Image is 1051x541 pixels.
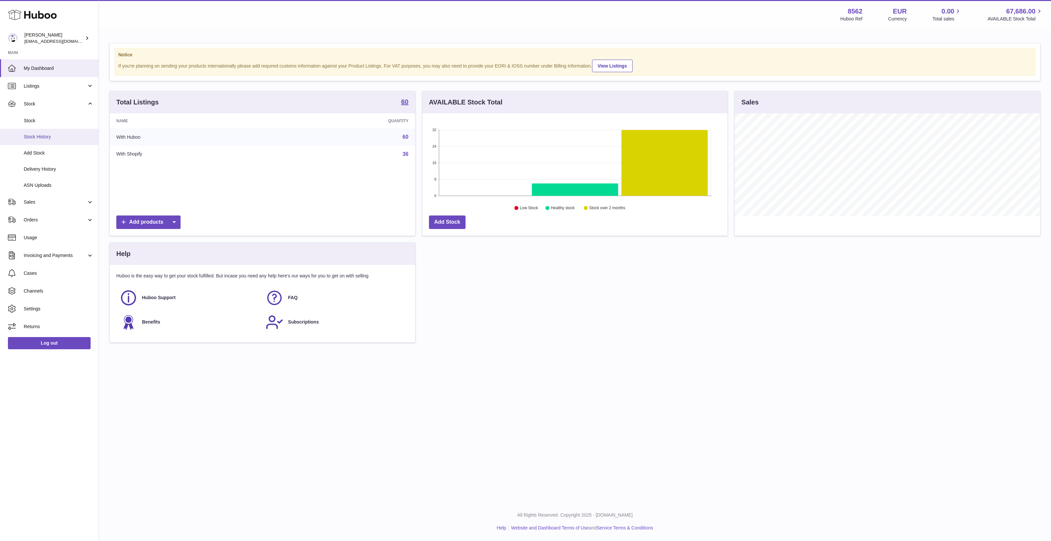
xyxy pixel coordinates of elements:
[120,313,259,331] a: Benefits
[24,288,94,294] span: Channels
[118,59,1032,72] div: If you're planning on sending your products internationally please add required customs informati...
[893,7,907,16] strong: EUR
[24,32,84,44] div: [PERSON_NAME]
[24,83,87,89] span: Listings
[288,319,319,325] span: Subscriptions
[24,306,94,312] span: Settings
[429,215,466,229] a: Add Stock
[403,134,409,140] a: 60
[987,16,1043,22] span: AVAILABLE Stock Total
[932,16,962,22] span: Total sales
[142,295,176,301] span: Huboo Support
[24,235,94,241] span: Usage
[24,150,94,156] span: Add Stock
[24,252,87,259] span: Invoicing and Payments
[24,118,94,124] span: Stock
[987,7,1043,22] a: 67,686.00 AVAILABLE Stock Total
[116,249,130,258] h3: Help
[24,134,94,140] span: Stock History
[24,270,94,276] span: Cases
[104,512,1046,518] p: All Rights Reserved. Copyright 2025 - [DOMAIN_NAME]
[432,161,436,165] text: 16
[118,52,1032,58] strong: Notice
[932,7,962,22] a: 0.00 Total sales
[24,199,87,205] span: Sales
[24,182,94,188] span: ASN Uploads
[116,273,409,279] p: Huboo is the easy way to get your stock fulfilled. But incase you need any help here's our ways f...
[597,525,653,530] a: Service Terms & Conditions
[266,289,405,307] a: FAQ
[497,525,506,530] a: Help
[429,98,502,107] h3: AVAILABLE Stock Total
[401,99,408,106] a: 60
[551,206,575,211] text: Healthy stock
[110,113,274,128] th: Name
[509,525,653,531] li: and
[848,7,863,16] strong: 8562
[1006,7,1036,16] span: 67,686.00
[511,525,589,530] a: Website and Dashboard Terms of Use
[401,99,408,105] strong: 60
[120,289,259,307] a: Huboo Support
[888,16,907,22] div: Currency
[110,146,274,163] td: With Shopify
[116,98,159,107] h3: Total Listings
[24,324,94,330] span: Returns
[24,65,94,71] span: My Dashboard
[274,113,415,128] th: Quantity
[288,295,298,301] span: FAQ
[434,194,436,198] text: 0
[520,206,538,211] text: Low Stock
[24,101,87,107] span: Stock
[432,144,436,148] text: 24
[24,217,87,223] span: Orders
[8,337,91,349] a: Log out
[266,313,405,331] a: Subscriptions
[840,16,863,22] div: Huboo Ref
[116,215,181,229] a: Add products
[942,7,954,16] span: 0.00
[8,33,18,43] img: internalAdmin-8562@internal.huboo.com
[24,166,94,172] span: Delivery History
[589,206,625,211] text: Stock over 2 months
[403,151,409,157] a: 36
[142,319,160,325] span: Benefits
[592,60,633,72] a: View Listings
[110,128,274,146] td: With Huboo
[24,39,97,44] span: [EMAIL_ADDRESS][DOMAIN_NAME]
[434,177,436,181] text: 8
[741,98,758,107] h3: Sales
[432,128,436,132] text: 32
